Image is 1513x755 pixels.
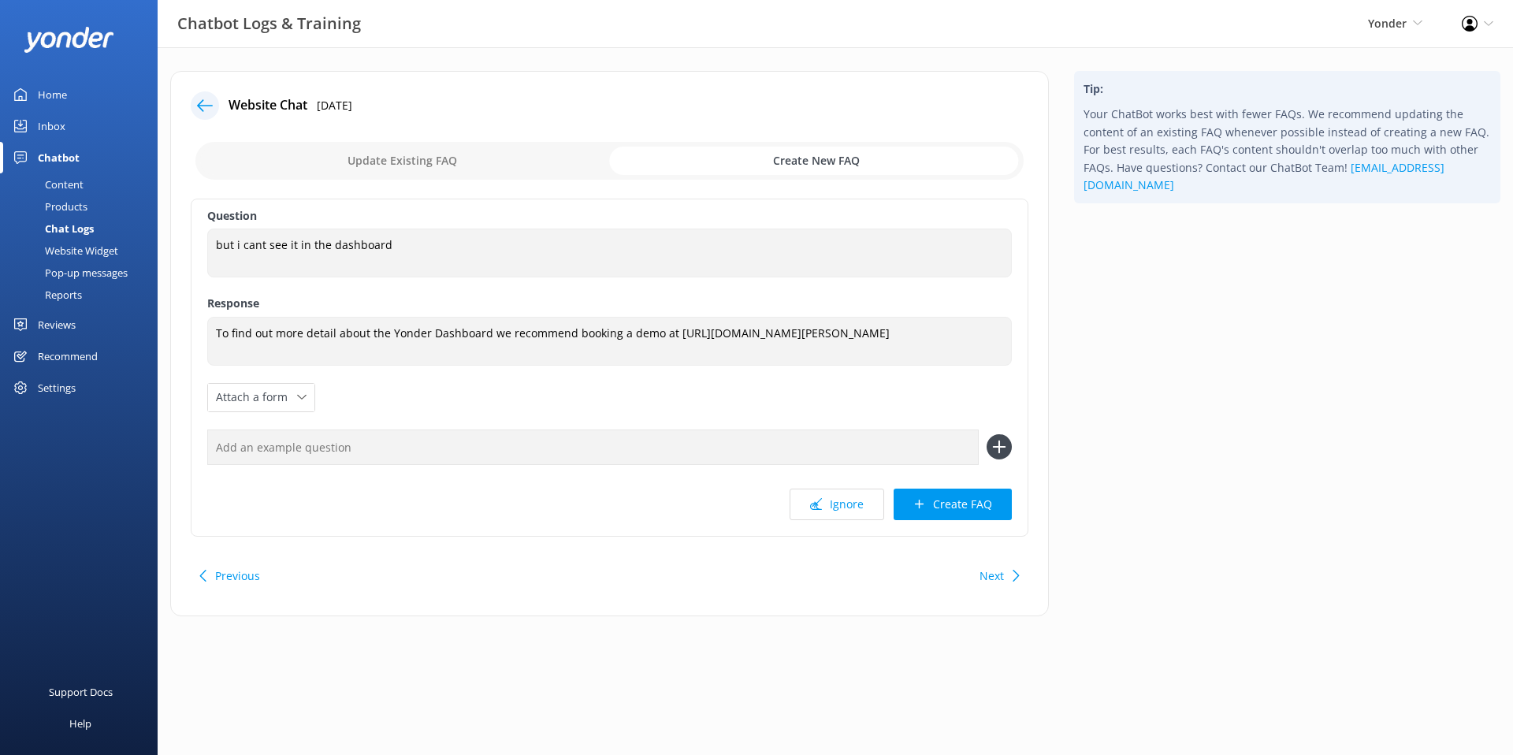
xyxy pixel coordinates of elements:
[9,195,87,218] div: Products
[9,173,158,195] a: Content
[9,218,158,240] a: Chat Logs
[9,195,158,218] a: Products
[9,284,158,306] a: Reports
[38,142,80,173] div: Chatbot
[229,95,307,116] h4: Website Chat
[1368,16,1407,31] span: Yonder
[1084,106,1491,194] p: Your ChatBot works best with fewer FAQs. We recommend updating the content of an existing FAQ whe...
[38,372,76,404] div: Settings
[207,229,1012,277] textarea: but i cant see it in the dashboard
[9,173,84,195] div: Content
[49,676,113,708] div: Support Docs
[9,240,118,262] div: Website Widget
[177,11,361,36] h3: Chatbot Logs & Training
[980,560,1004,592] button: Next
[207,207,1012,225] label: Question
[207,430,979,465] input: Add an example question
[24,27,114,53] img: yonder-white-logo.png
[1084,160,1444,192] a: [EMAIL_ADDRESS][DOMAIN_NAME]
[216,389,297,406] span: Attach a form
[1084,80,1491,98] h4: Tip:
[207,317,1012,366] textarea: To find out more detail about the Yonder Dashboard we recommend booking a demo at [URL][DOMAIN_NA...
[207,295,1012,312] label: Response
[38,309,76,340] div: Reviews
[9,284,82,306] div: Reports
[215,560,260,592] button: Previous
[38,340,98,372] div: Recommend
[9,262,128,284] div: Pop-up messages
[38,110,65,142] div: Inbox
[9,218,94,240] div: Chat Logs
[38,79,67,110] div: Home
[9,240,158,262] a: Website Widget
[790,489,884,520] button: Ignore
[9,262,158,284] a: Pop-up messages
[894,489,1012,520] button: Create FAQ
[69,708,91,739] div: Help
[317,97,352,114] p: [DATE]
